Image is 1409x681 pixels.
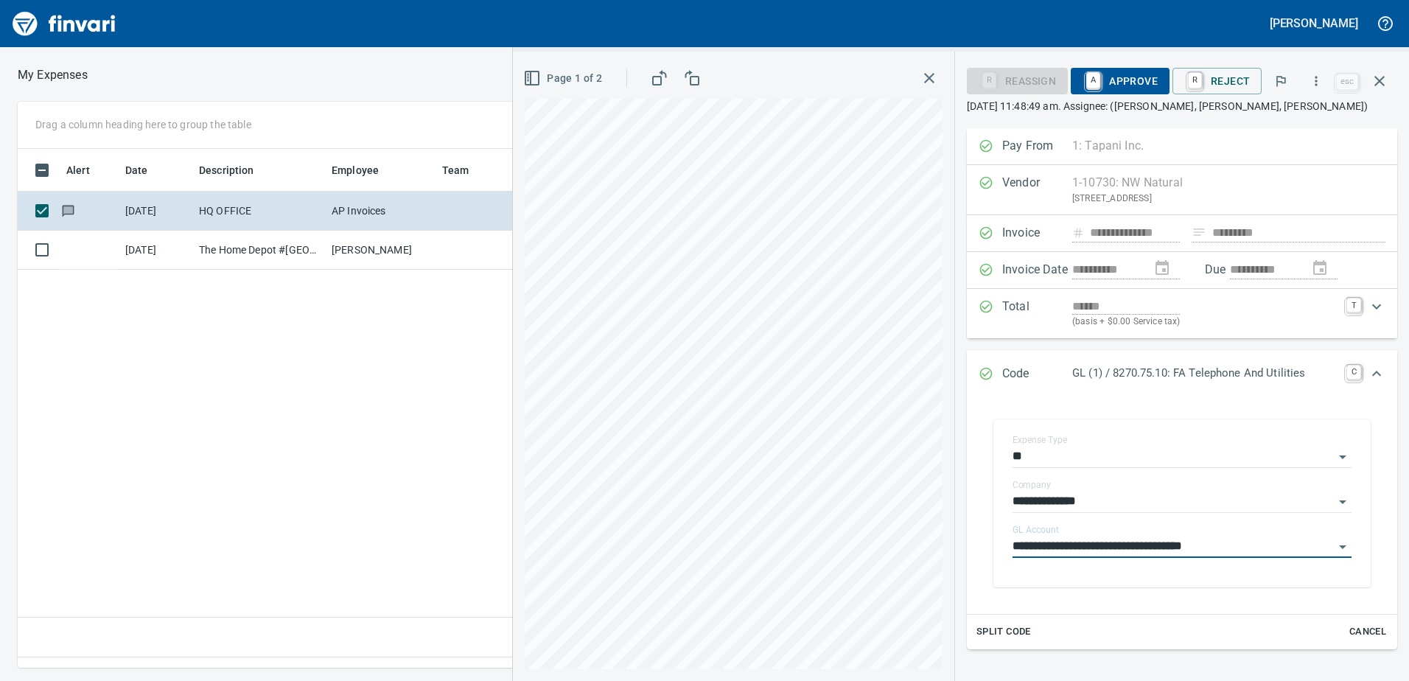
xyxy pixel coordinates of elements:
span: Page 1 of 2 [526,69,602,88]
a: T [1346,298,1361,312]
p: GL (1) / 8270.75.10: FA Telephone And Utilities [1072,365,1338,382]
td: The Home Depot #[GEOGRAPHIC_DATA] [193,231,326,270]
td: [DATE] [119,192,193,231]
p: My Expenses [18,66,88,84]
label: Expense Type [1013,436,1067,444]
div: Expand [967,350,1397,399]
span: Employee [332,161,379,179]
span: Cancel [1348,624,1388,640]
span: Date [125,161,148,179]
label: GL Account [1013,525,1059,534]
p: Total [1002,298,1072,329]
span: Alert [66,161,90,179]
span: Description [199,161,254,179]
div: Expand [967,399,1397,649]
a: A [1086,72,1100,88]
div: Reassign [967,74,1068,86]
button: Open [1332,537,1353,557]
nav: breadcrumb [18,66,88,84]
span: Has messages [60,206,76,215]
button: Flag [1265,65,1297,97]
button: RReject [1172,68,1262,94]
p: (basis + $0.00 Service tax) [1072,315,1338,329]
img: Finvari [9,6,119,41]
span: Approve [1083,69,1158,94]
p: [DATE] 11:48:49 am. Assignee: ([PERSON_NAME], [PERSON_NAME], [PERSON_NAME]) [967,99,1397,113]
button: More [1300,65,1332,97]
span: Split Code [976,624,1031,640]
button: Cancel [1344,621,1391,643]
span: Employee [332,161,398,179]
a: R [1188,72,1202,88]
span: Team [442,161,489,179]
button: [PERSON_NAME] [1266,12,1362,35]
span: Close invoice [1332,63,1397,99]
button: AApprove [1071,68,1169,94]
button: Open [1332,492,1353,512]
span: Description [199,161,273,179]
a: C [1346,365,1361,380]
button: Page 1 of 2 [520,65,608,92]
span: Reject [1184,69,1250,94]
span: Date [125,161,167,179]
td: [DATE] [119,231,193,270]
p: Code [1002,365,1072,384]
span: Team [442,161,469,179]
label: Company [1013,481,1051,489]
p: Drag a column heading here to group the table [35,117,251,132]
button: Split Code [973,621,1035,643]
a: esc [1336,74,1358,90]
div: Expand [967,289,1397,338]
h5: [PERSON_NAME] [1270,15,1358,31]
span: Alert [66,161,109,179]
td: HQ OFFICE [193,192,326,231]
td: AP Invoices [326,192,436,231]
button: Open [1332,447,1353,467]
td: [PERSON_NAME] [326,231,436,270]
